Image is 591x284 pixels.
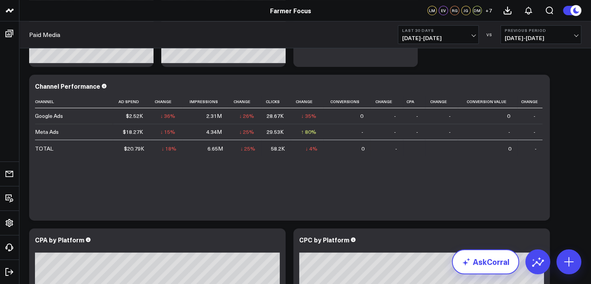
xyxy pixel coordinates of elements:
div: EV [439,6,448,15]
div: JG [461,6,471,15]
span: [DATE] - [DATE] [505,35,577,41]
th: Change [229,95,262,108]
div: 29.53K [267,128,284,136]
div: ↓ 18% [161,145,176,153]
div: $18.27K [123,128,143,136]
div: DM [472,6,482,15]
div: ↓ 36% [160,112,175,120]
div: - [416,112,418,120]
span: + 7 [485,8,492,13]
div: - [361,128,363,136]
button: +7 [484,6,493,15]
div: ↓ 15% [160,128,175,136]
div: 0 [507,112,510,120]
button: Previous Period[DATE]-[DATE] [500,25,581,44]
div: Meta Ads [35,128,59,136]
th: Ad Spend [113,95,150,108]
div: - [535,145,537,153]
th: Change [370,95,403,108]
div: RG [450,6,459,15]
div: - [533,112,535,120]
th: Change [425,95,458,108]
span: [DATE] - [DATE] [402,35,474,41]
div: TOTAL [35,145,53,153]
div: 2.31M [206,112,222,120]
div: 6.65M [207,145,223,153]
a: Paid Media [29,30,60,39]
th: Change [517,95,542,108]
b: Last 30 Days [402,28,474,33]
div: - [394,128,396,136]
div: $2.52K [126,112,143,120]
div: Google Ads [35,112,63,120]
th: Impressions [182,95,228,108]
div: ↓ 4% [305,145,317,153]
div: Channel Performance [35,82,100,90]
div: VS [483,32,497,37]
button: Last 30 Days[DATE]-[DATE] [398,25,479,44]
div: 0 [361,145,364,153]
div: 58.2K [271,145,285,153]
th: Change [150,95,183,108]
div: ↓ 25% [240,145,255,153]
div: CPA by Platform [35,235,84,244]
div: ↑ 80% [301,128,316,136]
a: Farmer Focus [270,6,311,15]
div: CPC by Platform [299,235,349,244]
div: 0 [360,112,363,120]
b: Previous Period [505,28,577,33]
div: - [533,128,535,136]
div: 28.67K [267,112,284,120]
div: LM [427,6,437,15]
div: 0 [508,145,511,153]
div: - [508,128,510,136]
a: AskCorral [452,249,519,274]
div: ↓ 26% [239,112,254,120]
th: Conversion Value [458,95,517,108]
div: 4.34M [206,128,222,136]
th: Cpa [403,95,425,108]
th: Conversions [323,95,371,108]
div: - [394,112,396,120]
div: - [449,112,451,120]
div: - [395,145,397,153]
th: Change [291,95,323,108]
div: ↓ 25% [239,128,254,136]
div: - [449,128,451,136]
th: Clicks [261,95,291,108]
th: Channel [35,95,113,108]
div: $20.79K [124,145,144,153]
div: ↓ 35% [301,112,316,120]
div: - [416,128,418,136]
